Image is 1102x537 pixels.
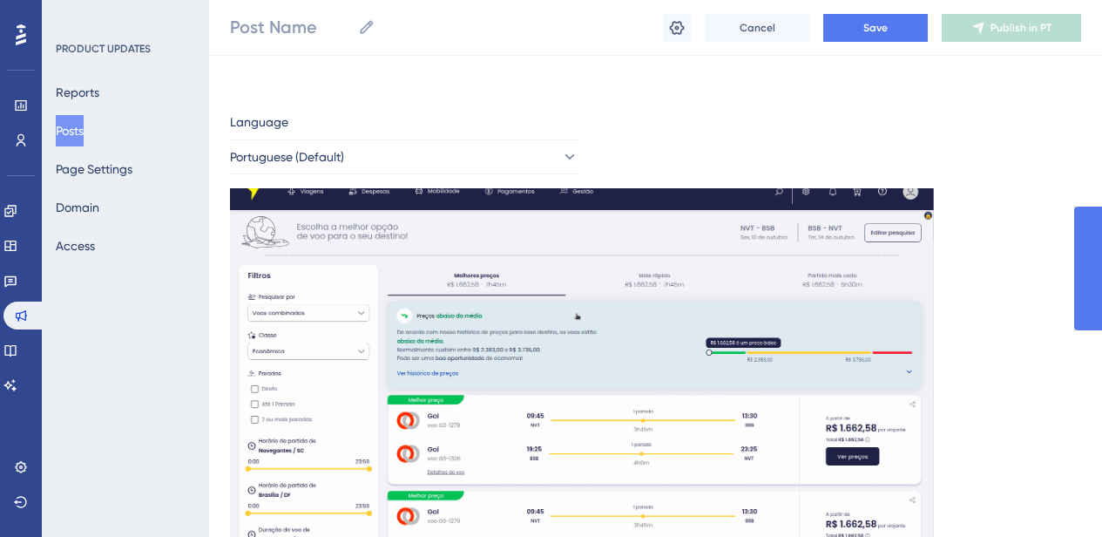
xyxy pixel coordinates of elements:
span: Portuguese (Default) [230,146,344,167]
button: Publish in PT [942,14,1081,42]
span: Language [230,112,288,133]
div: PRODUCT UPDATES [56,42,151,56]
span: Save [863,21,888,35]
span: Publish in PT [990,21,1051,35]
iframe: UserGuiding AI Assistant Launcher [1029,468,1081,520]
button: Domain [56,192,99,223]
button: Reports [56,77,99,108]
span: Cancel [740,21,775,35]
button: Page Settings [56,153,132,185]
button: Posts [56,115,84,146]
img: file-1757521950820.gif [230,188,934,537]
button: Cancel [705,14,809,42]
button: Portuguese (Default) [230,139,578,174]
button: Save [823,14,928,42]
button: Access [56,230,95,262]
input: Post Name [230,15,351,39]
